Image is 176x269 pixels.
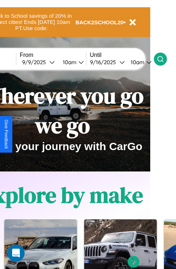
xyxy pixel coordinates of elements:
div: 9 / 9 / 2025 [22,59,49,66]
div: 10am [127,59,146,66]
label: From [20,52,86,58]
button: 10am [57,58,86,66]
div: 10am [59,59,78,66]
div: 9 / 16 / 2025 [90,59,119,66]
button: 10am [125,58,154,66]
label: Until [90,52,154,58]
iframe: Intercom live chat [7,244,25,262]
button: 9/9/2025 [20,58,57,66]
div: Give Feedback [4,120,9,149]
b: BACK2SCHOOL20 [75,19,124,25]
